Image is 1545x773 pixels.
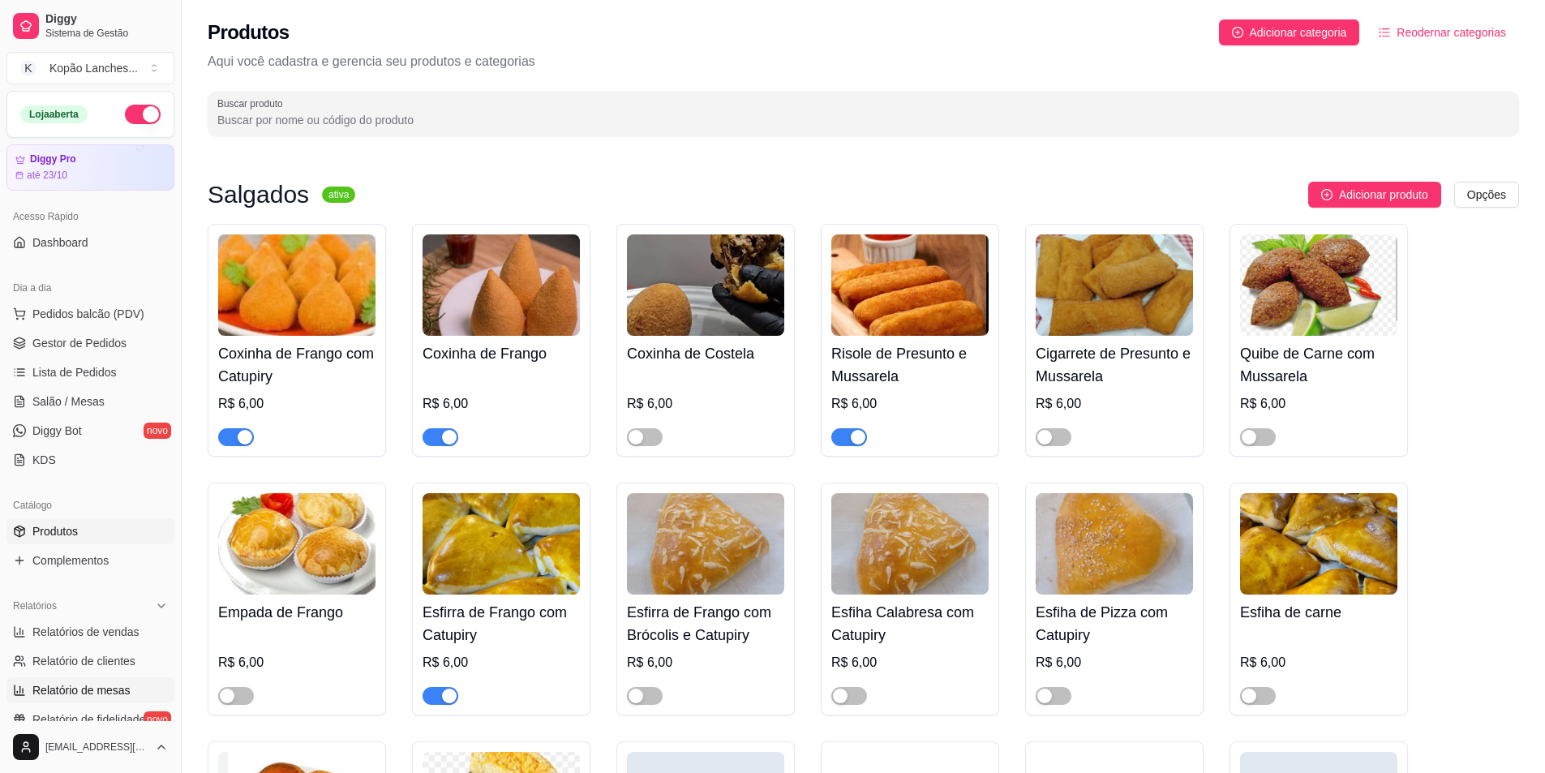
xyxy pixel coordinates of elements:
[6,52,174,84] button: Select a team
[6,330,174,356] a: Gestor de Pedidos
[6,728,174,767] button: [EMAIL_ADDRESS][DOMAIN_NAME]
[831,342,989,388] h4: Risole de Presunto e Mussarela
[831,493,989,595] img: product-image
[1036,601,1193,646] h4: Esfiha de Pizza com Catupiry
[423,653,580,672] div: R$ 6,00
[208,185,309,204] h3: Salgados
[1240,342,1397,388] h4: Quibe de Carne com Mussarela
[32,335,127,351] span: Gestor de Pedidos
[32,711,145,728] span: Relatório de fidelidade
[32,364,117,380] span: Lista de Pedidos
[218,601,376,624] h4: Empada de Frango
[6,492,174,518] div: Catálogo
[45,741,148,754] span: [EMAIL_ADDRESS][DOMAIN_NAME]
[208,52,1519,71] p: Aqui você cadastra e gerencia seu produtos e categorias
[32,306,144,322] span: Pedidos balcão (PDV)
[6,548,174,573] a: Complementos
[1036,493,1193,595] img: product-image
[1036,234,1193,336] img: product-image
[1454,182,1519,208] button: Opções
[423,234,580,336] img: product-image
[1366,19,1519,45] button: Reodernar categorias
[6,144,174,191] a: Diggy Proaté 23/10
[1240,493,1397,595] img: product-image
[32,552,109,569] span: Complementos
[1219,19,1360,45] button: Adicionar categoria
[49,60,138,76] div: Kopão Lanches ...
[20,60,36,76] span: K
[423,342,580,365] h4: Coxinha de Frango
[217,112,1509,128] input: Buscar produto
[423,601,580,646] h4: Esfirra de Frango com Catupiry
[6,706,174,732] a: Relatório de fidelidadenovo
[32,234,88,251] span: Dashboard
[218,234,376,336] img: product-image
[32,452,56,468] span: KDS
[1232,27,1243,38] span: plus-circle
[1240,234,1397,336] img: product-image
[125,105,161,124] button: Alterar Status
[45,27,168,40] span: Sistema de Gestão
[627,653,784,672] div: R$ 6,00
[6,447,174,473] a: KDS
[1240,601,1397,624] h4: Esfiha de carne
[1308,182,1441,208] button: Adicionar produto
[423,394,580,414] div: R$ 6,00
[32,624,139,640] span: Relatórios de vendas
[1240,394,1397,414] div: R$ 6,00
[32,393,105,410] span: Salão / Mesas
[6,275,174,301] div: Dia a dia
[208,19,290,45] h2: Produtos
[627,601,784,646] h4: Esfirra de Frango com Brócolis e Catupiry
[218,493,376,595] img: product-image
[1240,653,1397,672] div: R$ 6,00
[831,653,989,672] div: R$ 6,00
[423,493,580,595] img: product-image
[6,204,174,230] div: Acesso Rápido
[32,523,78,539] span: Produtos
[6,230,174,256] a: Dashboard
[1397,24,1506,41] span: Reodernar categorias
[27,169,67,182] article: até 23/10
[6,677,174,703] a: Relatório de mesas
[1036,394,1193,414] div: R$ 6,00
[30,153,76,165] article: Diggy Pro
[1036,342,1193,388] h4: Cigarrete de Presunto e Mussarela
[218,394,376,414] div: R$ 6,00
[1379,27,1390,38] span: ordered-list
[6,518,174,544] a: Produtos
[6,619,174,645] a: Relatórios de vendas
[32,682,131,698] span: Relatório de mesas
[627,342,784,365] h4: Coxinha de Costela
[831,394,989,414] div: R$ 6,00
[1321,189,1333,200] span: plus-circle
[627,394,784,414] div: R$ 6,00
[13,599,57,612] span: Relatórios
[831,234,989,336] img: product-image
[627,493,784,595] img: product-image
[322,187,355,203] sup: ativa
[627,234,784,336] img: product-image
[6,389,174,414] a: Salão / Mesas
[32,653,135,669] span: Relatório de clientes
[1250,24,1347,41] span: Adicionar categoria
[218,653,376,672] div: R$ 6,00
[1467,186,1506,204] span: Opções
[6,6,174,45] a: DiggySistema de Gestão
[217,97,289,110] label: Buscar produto
[1036,653,1193,672] div: R$ 6,00
[6,359,174,385] a: Lista de Pedidos
[6,418,174,444] a: Diggy Botnovo
[1339,186,1428,204] span: Adicionar produto
[20,105,88,123] div: Loja aberta
[218,342,376,388] h4: Coxinha de Frango com Catupiry
[6,648,174,674] a: Relatório de clientes
[32,423,82,439] span: Diggy Bot
[831,601,989,646] h4: Esfiha Calabresa com Catupiry
[6,301,174,327] button: Pedidos balcão (PDV)
[45,12,168,27] span: Diggy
